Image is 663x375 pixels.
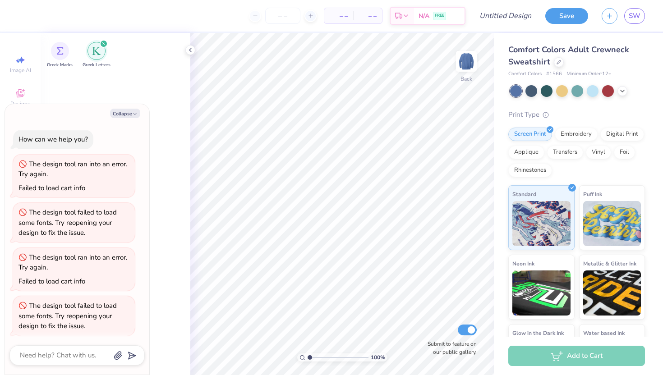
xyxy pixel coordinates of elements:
[18,253,127,272] div: The design tool ran into an error. Try again.
[18,208,117,237] div: The design tool failed to load some fonts. Try reopening your design to fix the issue.
[508,70,542,78] span: Comfort Colors
[92,46,101,55] img: Greek Letters Image
[614,146,635,159] div: Foil
[545,8,588,24] button: Save
[583,270,641,316] img: Metallic & Glitter Ink
[18,160,127,179] div: The design tool ran into an error. Try again.
[586,146,611,159] div: Vinyl
[83,62,110,69] span: Greek Letters
[457,52,475,70] img: Back
[83,42,110,69] button: filter button
[583,328,625,338] span: Water based Ink
[18,183,85,192] div: Failed to load cart info
[512,328,564,338] span: Glow in the Dark Ink
[583,189,602,199] span: Puff Ink
[460,75,472,83] div: Back
[508,164,552,177] div: Rhinestones
[508,146,544,159] div: Applique
[435,13,444,19] span: FREE
[508,44,629,67] span: Comfort Colors Adult Crewneck Sweatshirt
[56,47,64,55] img: Greek Marks Image
[629,11,640,21] span: SW
[566,70,612,78] span: Minimum Order: 12 +
[555,128,598,141] div: Embroidery
[423,340,477,356] label: Submit to feature on our public gallery.
[508,110,645,120] div: Print Type
[18,301,117,330] div: The design tool failed to load some fonts. Try reopening your design to fix the issue.
[547,146,583,159] div: Transfers
[371,353,385,361] span: 100 %
[583,201,641,246] img: Puff Ink
[47,42,73,69] button: filter button
[419,11,429,21] span: N/A
[10,67,31,74] span: Image AI
[359,11,377,21] span: – –
[265,8,300,24] input: – –
[508,128,552,141] div: Screen Print
[512,270,571,316] img: Neon Ink
[330,11,348,21] span: – –
[583,259,636,268] span: Metallic & Glitter Ink
[512,259,534,268] span: Neon Ink
[10,100,30,107] span: Designs
[512,189,536,199] span: Standard
[18,135,88,144] div: How can we help you?
[512,201,571,246] img: Standard
[83,42,110,69] div: filter for Greek Letters
[110,109,140,118] button: Collapse
[18,277,85,286] div: Failed to load cart info
[600,128,644,141] div: Digital Print
[472,7,539,25] input: Untitled Design
[546,70,562,78] span: # 1566
[47,42,73,69] div: filter for Greek Marks
[624,8,645,24] a: SW
[47,62,73,69] span: Greek Marks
